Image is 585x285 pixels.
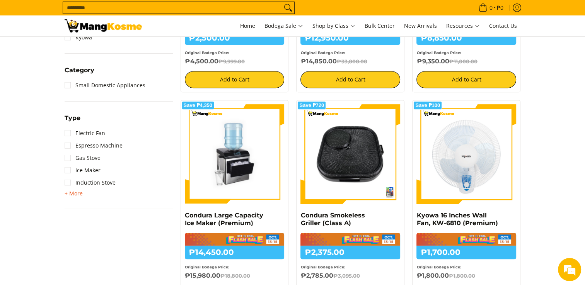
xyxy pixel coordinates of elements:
[449,273,475,279] del: ₱1,800.00
[415,103,440,108] span: Save ₱100
[416,212,498,227] a: Kyowa 16 Inches Wall Fan, KW-6810 (Premium)
[489,22,517,29] span: Contact Us
[65,176,116,189] a: Induction Stove
[185,58,285,65] h6: ₱4,500.00
[365,22,395,29] span: Bulk Center
[416,272,516,280] h6: ₱1,800.00
[65,115,80,127] summary: Open
[300,104,400,204] img: condura-smokeless-griller-full-view-mang-kosme
[333,273,360,279] del: ₱3,095.00
[488,5,494,10] span: 0
[185,104,285,204] img: https://mangkosme.com/products/condura-large-capacity-ice-maker-premium
[65,115,80,121] span: Type
[185,212,263,227] a: Condura Large Capacity Ice Maker (Premium)
[218,58,245,64] del: ₱9,999.00
[442,15,484,36] a: Resources
[312,21,355,31] span: Shop by Class
[40,43,130,53] div: Chat with us now
[65,67,94,73] span: Category
[300,71,400,88] button: Add to Cart
[449,58,477,64] del: ₱11,000.00
[300,265,345,269] small: Original Bodega Price:
[416,104,516,204] img: kyowa-wall-fan-blue-premium-full-view-mang-kosme
[476,3,506,12] span: •
[4,197,147,224] textarea: Type your message and hit 'Enter'
[361,15,399,36] a: Bulk Center
[236,15,259,36] a: Home
[185,31,285,45] h6: ₱2,500.00
[65,31,92,44] a: Kyowa
[150,15,521,36] nav: Main Menu
[65,67,94,79] summary: Open
[220,273,250,279] del: ₱18,800.00
[65,190,83,197] span: + More
[404,22,437,29] span: New Arrivals
[416,265,461,269] small: Original Bodega Price:
[65,164,101,176] a: Ice Maker
[264,21,303,31] span: Bodega Sale
[282,2,294,14] button: Search
[45,90,107,168] span: We're online!
[300,272,400,280] h6: ₱2,785.00
[65,79,145,92] a: Small Domestic Appliances
[65,139,123,152] a: Espresso Machine
[300,58,400,65] h6: ₱14,850.00
[185,51,229,55] small: Original Bodega Price:
[65,189,83,198] summary: Open
[185,71,285,88] button: Add to Cart
[65,19,142,32] img: Hot N Cool: Mang Kosme MID-PAYDAY APPLIANCES SALE! l Mang Kosme
[185,246,285,259] h6: ₱14,450.00
[261,15,307,36] a: Bodega Sale
[65,127,105,139] a: Electric Fan
[446,21,480,31] span: Resources
[485,15,521,36] a: Contact Us
[416,71,516,88] button: Add to Cart
[300,246,400,259] h6: ₱2,375.00
[184,103,213,108] span: Save ₱4,350
[400,15,441,36] a: New Arrivals
[299,103,324,108] span: Save ₱720
[185,272,285,280] h6: ₱15,980.00
[65,152,101,164] a: Gas Stove
[496,5,505,10] span: ₱0
[300,212,365,227] a: Condura Smokeless Griller (Class A)
[300,31,400,45] h6: ₱12,950.00
[416,51,461,55] small: Original Bodega Price:
[416,31,516,45] h6: ₱8,850.00
[300,51,345,55] small: Original Bodega Price:
[240,22,255,29] span: Home
[185,265,229,269] small: Original Bodega Price:
[336,58,367,64] del: ₱33,000.00
[309,15,359,36] a: Shop by Class
[127,4,145,22] div: Minimize live chat window
[416,246,516,259] h6: ₱1,700.00
[416,58,516,65] h6: ₱9,350.00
